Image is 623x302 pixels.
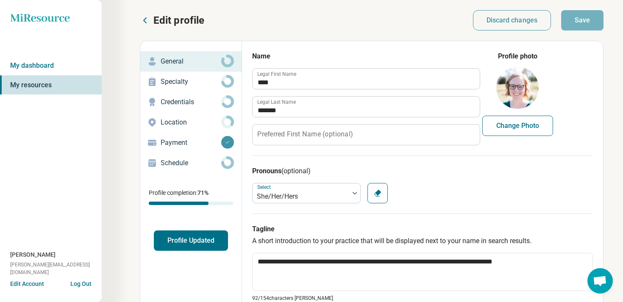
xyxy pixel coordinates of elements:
span: [PERSON_NAME][EMAIL_ADDRESS][DOMAIN_NAME] [10,261,102,276]
p: 92/ 154 characters [PERSON_NAME] [252,294,593,302]
div: She/Her/Hers [257,191,345,202]
a: Schedule [140,153,242,173]
p: Edit profile [153,14,204,27]
button: Edit profile [140,14,204,27]
span: 71 % [197,189,209,196]
button: Change Photo [482,116,553,136]
p: Credentials [161,97,221,107]
div: Profile completion: [140,183,242,210]
p: Payment [161,138,221,148]
h3: Tagline [252,224,593,234]
button: Save [561,10,604,30]
p: Location [161,117,221,127]
h3: Name [252,51,479,61]
div: Open chat [587,268,613,294]
span: (optional) [281,167,311,175]
p: Schedule [161,158,221,168]
a: General [140,51,242,72]
label: Preferred First Name (optional) [257,131,353,138]
a: Location [140,112,242,133]
button: Profile Updated [154,230,228,251]
label: Legal First Name [257,72,296,77]
p: A short introduction to your practice that will be displayed next to your name in search results. [252,236,593,246]
a: Credentials [140,92,242,112]
label: Legal Last Name [257,100,296,105]
p: General [161,56,221,66]
a: Specialty [140,72,242,92]
h3: Pronouns [252,166,593,176]
span: [PERSON_NAME] [10,250,56,259]
legend: Profile photo [498,51,537,61]
p: Specialty [161,77,221,87]
img: avatar image [496,66,539,109]
label: Select [257,184,273,190]
button: Log Out [70,280,92,286]
button: Edit Account [10,280,44,288]
div: Profile completion [149,202,233,205]
a: Payment [140,133,242,153]
button: Discard changes [473,10,551,30]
